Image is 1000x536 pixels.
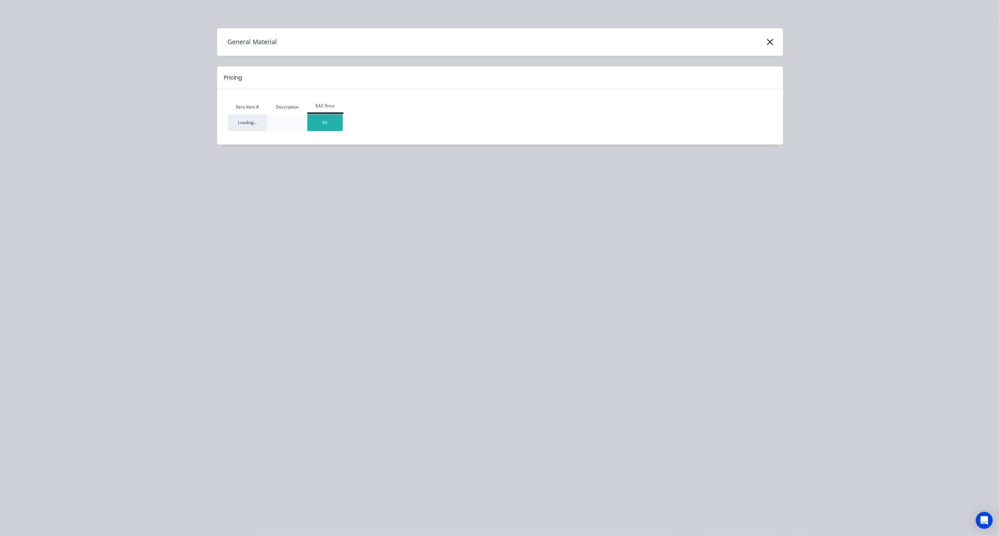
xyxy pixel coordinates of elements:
h4: General Material [217,35,277,49]
div: $0 [307,119,343,126]
div: Xero Item # [228,104,268,110]
div: EAC Price [307,103,343,109]
span: Loading... [238,119,257,125]
div: Open Intercom Messenger [976,512,993,529]
div: Pricing [224,73,242,82]
div: Description [268,104,307,110]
